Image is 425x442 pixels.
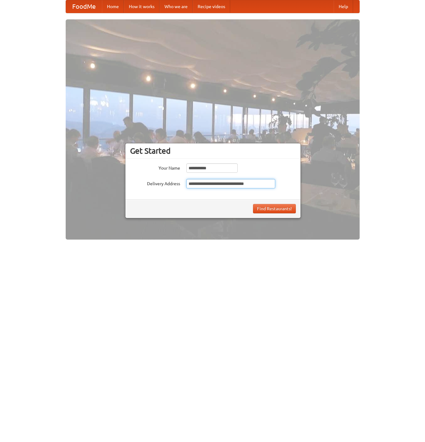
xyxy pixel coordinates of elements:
h3: Get Started [130,146,296,156]
a: How it works [124,0,159,13]
a: Home [102,0,124,13]
a: Help [334,0,353,13]
a: Who we are [159,0,193,13]
a: FoodMe [66,0,102,13]
label: Delivery Address [130,179,180,187]
a: Recipe videos [193,0,230,13]
button: Find Restaurants! [253,204,296,213]
label: Your Name [130,163,180,171]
